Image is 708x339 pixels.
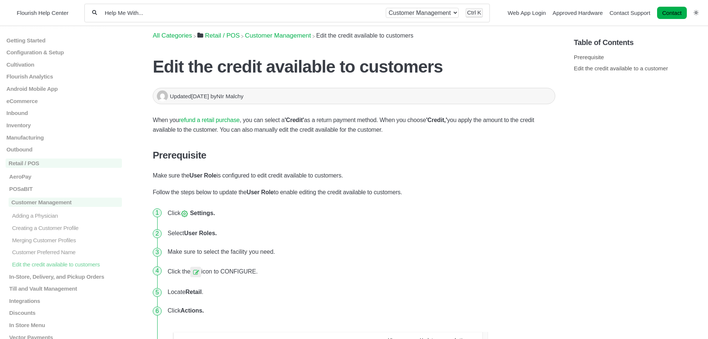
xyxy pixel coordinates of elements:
a: Web App Login navigation item [508,10,546,16]
a: Breadcrumb link to All Categories [153,32,192,39]
a: Customer Preferred Name [6,249,122,255]
a: Creating a Customer Profile [6,225,122,231]
span: Flourish Help Center [17,10,68,16]
a: Adding a Physician [6,212,122,219]
span: Updated [170,93,210,99]
a: Flourish Help Center [9,8,68,18]
img: Flourish Help Center Logo [9,8,13,18]
strong: User Role [247,189,274,195]
a: Edit the credit available to a customer [574,65,668,71]
h1: Edit the credit available to customers [153,57,555,77]
li: Click the icon to CONFIGURE. [165,261,555,283]
a: Edit the credit available to customers [6,261,122,268]
li: Locate . [165,283,555,301]
a: Android Mobile App [6,86,122,92]
kbd: K [478,9,481,16]
p: Creating a Customer Profile [11,225,122,231]
span: All Categories [153,32,192,39]
p: Adding a Physician [11,212,122,219]
strong: Actions. [181,307,204,314]
a: Till and Vault Management [6,285,122,292]
span: by [210,93,243,99]
img: screen-shot-2022-02-04-at-2-32-01-pm.png [190,267,201,277]
p: Integrations [9,298,122,304]
span: ​Customer Management [245,32,311,39]
p: Till and Vault Management [9,285,122,292]
time: [DATE] [191,93,209,99]
h3: Prerequisite [153,150,555,161]
a: Manufacturing [6,134,122,140]
p: Follow the steps below to update the to enable editing the credit available to customers. [153,188,555,197]
strong: User Role [190,172,217,179]
strong: Retail [185,289,202,295]
p: AeroPay [9,173,122,180]
a: Switch dark mode setting [694,9,699,16]
a: eCommerce [6,97,122,104]
li: Contact desktop [655,8,689,18]
strong: Settings. [190,210,215,216]
a: Contact [657,7,687,19]
a: Merging Customer Profiles [6,237,122,243]
li: Make sure to select the facility you need. [165,243,555,261]
a: In-Store, Delivery, and Pickup Orders [6,273,122,279]
a: Retail / POS [6,159,122,168]
p: POSaBIT [9,185,122,192]
a: Prerequisite [574,54,604,60]
a: Integrations [6,298,122,304]
strong: User Roles. [184,230,217,236]
p: Customer Preferred Name [11,249,122,255]
a: Flourish Analytics [6,73,122,80]
a: Approved Hardware navigation item [553,10,603,16]
p: Edit the credit available to customers [11,261,122,268]
a: Contact Support navigation item [610,10,650,16]
input: Help Me With... [104,9,379,16]
p: In Store Menu [9,322,122,328]
a: Getting Started [6,37,122,43]
strong: 'Credit,' [426,117,447,123]
p: Make sure the is configured to edit credit available to customers. [153,171,555,180]
a: In Store Menu [6,322,122,328]
img: screen-shot-2022-02-04-at-3-15-44-pm.png [181,209,188,218]
a: POSaBIT [6,185,122,192]
span: ​Retail / POS [205,32,240,39]
a: Customer Management [6,198,122,207]
p: Merging Customer Profiles [11,237,122,243]
strong: 'Credit' [285,117,304,123]
a: AeroPay [6,173,122,180]
a: Customer Management [245,32,311,39]
span: NIr Malchy [217,93,244,99]
a: Inventory [6,122,122,128]
span: Edit the credit available to customers [316,32,413,39]
h5: Table of Contents [574,38,702,47]
a: Discounts [6,310,122,316]
img: NIr Malchy [157,90,168,102]
p: Discounts [9,310,122,316]
a: Retail / POS [197,32,240,39]
a: Cultivation [6,61,122,68]
a: Outbound [6,146,122,153]
li: Click [165,203,555,224]
a: Inbound [6,110,122,116]
kbd: Ctrl [467,9,476,16]
a: Configuration & Setup [6,49,122,55]
p: When you , you can select a as a return payment method. When you choose you apply the amount to t... [153,115,555,135]
a: refund a retail purchase [179,117,239,123]
p: In-Store, Delivery, and Pickup Orders [9,273,122,279]
li: Select [165,224,555,243]
p: Customer Management [9,198,122,207]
